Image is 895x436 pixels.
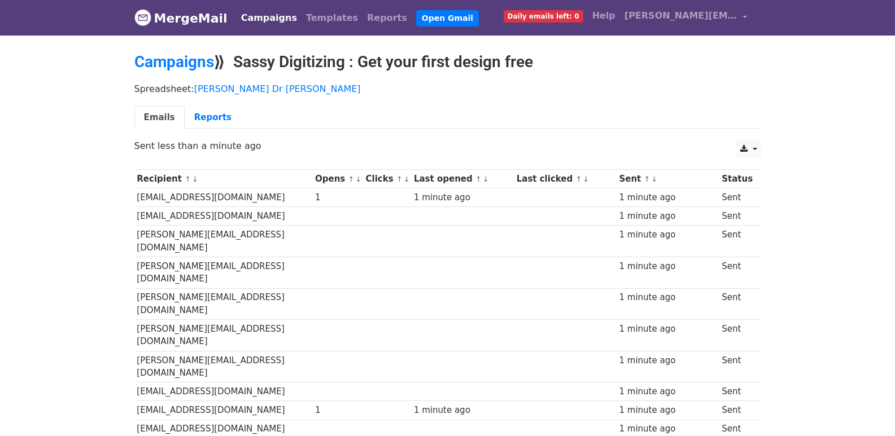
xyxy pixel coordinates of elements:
[355,175,361,183] a: ↓
[134,188,313,207] td: [EMAIL_ADDRESS][DOMAIN_NAME]
[315,404,360,417] div: 1
[719,207,755,226] td: Sent
[134,52,761,72] h2: ⟫ Sassy Digitizing : Get your first design free
[134,257,313,288] td: [PERSON_NAME][EMAIL_ADDRESS][DOMAIN_NAME]
[348,175,355,183] a: ↑
[404,175,410,183] a: ↓
[620,5,752,31] a: [PERSON_NAME][EMAIL_ADDRESS][DOMAIN_NAME]
[315,191,360,204] div: 1
[134,83,761,95] p: Spreadsheet:
[625,9,737,23] span: [PERSON_NAME][EMAIL_ADDRESS][DOMAIN_NAME]
[619,422,716,435] div: 1 minute ago
[134,382,313,401] td: [EMAIL_ADDRESS][DOMAIN_NAME]
[134,106,185,129] a: Emails
[504,10,583,23] span: Daily emails left: 0
[134,140,761,152] p: Sent less than a minute ago
[719,170,755,188] th: Status
[619,210,716,223] div: 1 minute ago
[134,226,313,257] td: [PERSON_NAME][EMAIL_ADDRESS][DOMAIN_NAME]
[644,175,650,183] a: ↑
[302,7,363,29] a: Templates
[588,5,620,27] a: Help
[651,175,657,183] a: ↓
[134,288,313,320] td: [PERSON_NAME][EMAIL_ADDRESS][DOMAIN_NAME]
[619,385,716,398] div: 1 minute ago
[134,52,214,71] a: Campaigns
[185,175,191,183] a: ↑
[396,175,403,183] a: ↑
[619,404,716,417] div: 1 minute ago
[583,175,589,183] a: ↓
[619,323,716,336] div: 1 minute ago
[134,170,313,188] th: Recipient
[514,170,617,188] th: Last clicked
[134,207,313,226] td: [EMAIL_ADDRESS][DOMAIN_NAME]
[619,291,716,304] div: 1 minute ago
[363,7,412,29] a: Reports
[414,404,511,417] div: 1 minute ago
[237,7,302,29] a: Campaigns
[134,320,313,351] td: [PERSON_NAME][EMAIL_ADDRESS][DOMAIN_NAME]
[134,401,313,420] td: [EMAIL_ADDRESS][DOMAIN_NAME]
[619,191,716,204] div: 1 minute ago
[499,5,588,27] a: Daily emails left: 0
[416,10,479,27] a: Open Gmail
[719,320,755,351] td: Sent
[411,170,514,188] th: Last opened
[192,175,198,183] a: ↓
[363,170,411,188] th: Clicks
[619,228,716,241] div: 1 minute ago
[719,188,755,207] td: Sent
[134,351,313,382] td: [PERSON_NAME][EMAIL_ADDRESS][DOMAIN_NAME]
[185,106,241,129] a: Reports
[194,83,361,94] a: [PERSON_NAME] Dr [PERSON_NAME]
[483,175,489,183] a: ↓
[719,226,755,257] td: Sent
[617,170,719,188] th: Sent
[719,257,755,288] td: Sent
[719,401,755,420] td: Sent
[576,175,582,183] a: ↑
[312,170,363,188] th: Opens
[619,354,716,367] div: 1 minute ago
[134,6,228,30] a: MergeMail
[134,9,151,26] img: MergeMail logo
[719,288,755,320] td: Sent
[414,191,511,204] div: 1 minute ago
[719,351,755,382] td: Sent
[475,175,482,183] a: ↑
[719,382,755,401] td: Sent
[619,260,716,273] div: 1 minute ago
